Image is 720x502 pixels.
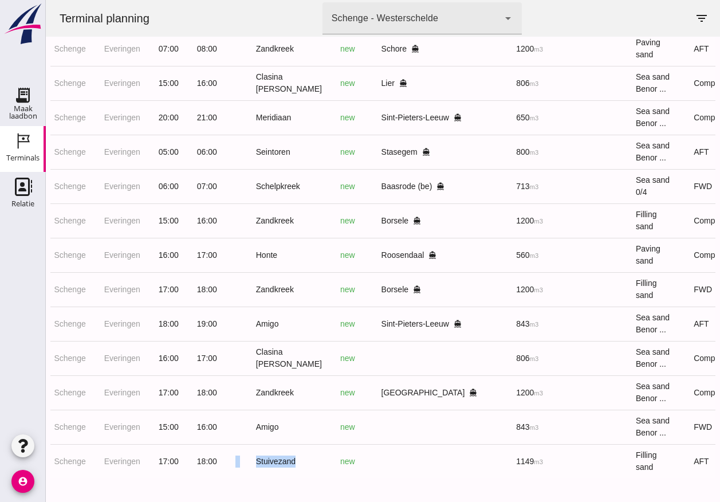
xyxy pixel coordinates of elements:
small: m3 [488,458,497,465]
i: directions_boat [376,148,384,156]
td: new [285,100,326,135]
td: 806 [461,66,524,100]
div: Honte [210,249,276,261]
td: 1200 [461,32,524,66]
i: directions_boat [423,389,431,397]
i: directions_boat [383,251,391,259]
div: Relatie [11,200,34,207]
td: 1149 [461,444,524,479]
td: 1200 [461,375,524,410]
small: m3 [488,46,497,53]
span: 16:00 [151,79,171,88]
span: 16:00 [113,354,133,363]
td: new [285,66,326,100]
td: Sea sand Benor ... [581,375,639,410]
td: Sea sand Benor ... [581,341,639,375]
span: 06:00 [151,147,171,156]
div: Sint-Pieters-Leeuw [336,112,432,124]
td: Paving sand [581,32,639,66]
td: 800 [461,135,524,169]
div: Borsele [336,284,432,296]
span: 16:00 [113,250,133,260]
i: directions_boat [365,45,373,53]
span: 18:00 [151,285,171,294]
td: Everingen [49,375,104,410]
td: Everingen [49,135,104,169]
td: new [285,135,326,169]
td: Everingen [49,272,104,307]
small: m3 [488,287,497,293]
td: 560 [461,238,524,272]
div: Seintoren [210,146,276,158]
small: m3 [484,183,493,190]
td: Paving sand [581,238,639,272]
td: 1200 [461,203,524,238]
td: new [285,238,326,272]
td: Sea sand Benor ... [581,66,639,100]
td: Everingen [49,341,104,375]
div: Baasrode (be) [336,181,432,193]
small: m3 [484,321,493,328]
small: m3 [484,424,493,431]
i: directions_boat [353,79,361,87]
td: new [285,203,326,238]
td: 843 [461,410,524,444]
i: directions_boat [408,113,416,121]
span: 08:00 [151,44,171,53]
div: Amigo [210,421,276,433]
div: Meridiaan [210,112,276,124]
div: Clasina [PERSON_NAME] [210,71,276,95]
div: Lier [336,77,432,89]
small: m3 [484,80,493,87]
i: directions_boat [408,320,416,328]
td: new [285,32,326,66]
div: Roosendaal [336,249,432,261]
i: filter_list [649,11,663,25]
td: Everingen [49,32,104,66]
div: Zandkreek [210,43,276,55]
div: Stasegem [336,146,432,158]
span: 17:00 [151,250,171,260]
div: Terminals [6,154,40,162]
td: 713 [461,169,524,203]
img: logo-small.a267ee39.svg [2,3,44,45]
span: 18:00 [113,319,133,328]
span: 15:00 [113,216,133,225]
span: 16:00 [151,216,171,225]
div: Schore [336,43,432,55]
div: Amigo [210,318,276,330]
td: Everingen [49,66,104,100]
td: Sea sand 0/4 [581,169,639,203]
span: 06:00 [113,182,133,191]
td: Sea sand Benor ... [581,135,639,169]
div: Zandkreek [210,215,276,227]
td: Sea sand Benor ... [581,307,639,341]
td: Everingen [49,444,104,479]
div: Clasina [PERSON_NAME] [210,346,276,370]
small: m3 [488,218,497,225]
td: Everingen [49,307,104,341]
i: directions_boat [367,285,375,293]
i: arrow_drop_down [455,11,469,25]
td: new [285,272,326,307]
td: Filling sand [581,444,639,479]
small: m3 [484,149,493,156]
td: new [285,375,326,410]
td: 843 [461,307,524,341]
span: 17:00 [151,354,171,363]
td: Sea sand Benor ... [581,100,639,135]
span: 16:00 [151,422,171,432]
div: Zandkreek [210,284,276,296]
td: 650 [461,100,524,135]
td: 806 [461,341,524,375]
td: new [285,444,326,479]
span: 05:00 [113,147,133,156]
div: Terminal planning [5,10,113,26]
td: new [285,341,326,375]
i: directions_boat [391,182,399,190]
span: 17:00 [113,457,133,466]
td: Everingen [49,100,104,135]
td: Everingen [49,169,104,203]
td: Everingen [49,238,104,272]
span: 17:00 [113,388,133,397]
